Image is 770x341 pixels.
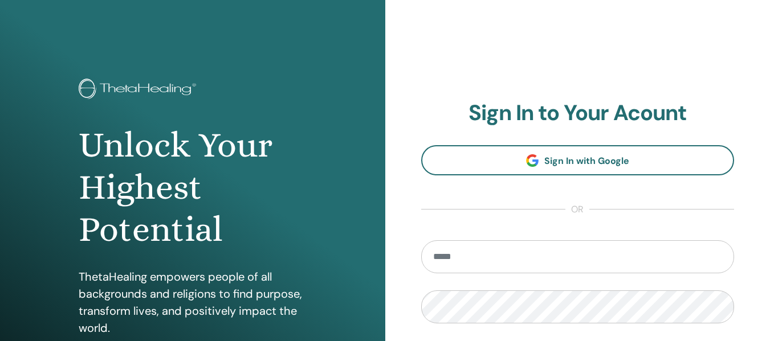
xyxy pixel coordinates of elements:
h2: Sign In to Your Acount [421,100,735,126]
p: ThetaHealing empowers people of all backgrounds and religions to find purpose, transform lives, a... [79,268,307,336]
h1: Unlock Your Highest Potential [79,124,307,251]
a: Sign In with Google [421,145,735,175]
span: Sign In with Google [544,155,629,167]
span: or [565,203,589,216]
